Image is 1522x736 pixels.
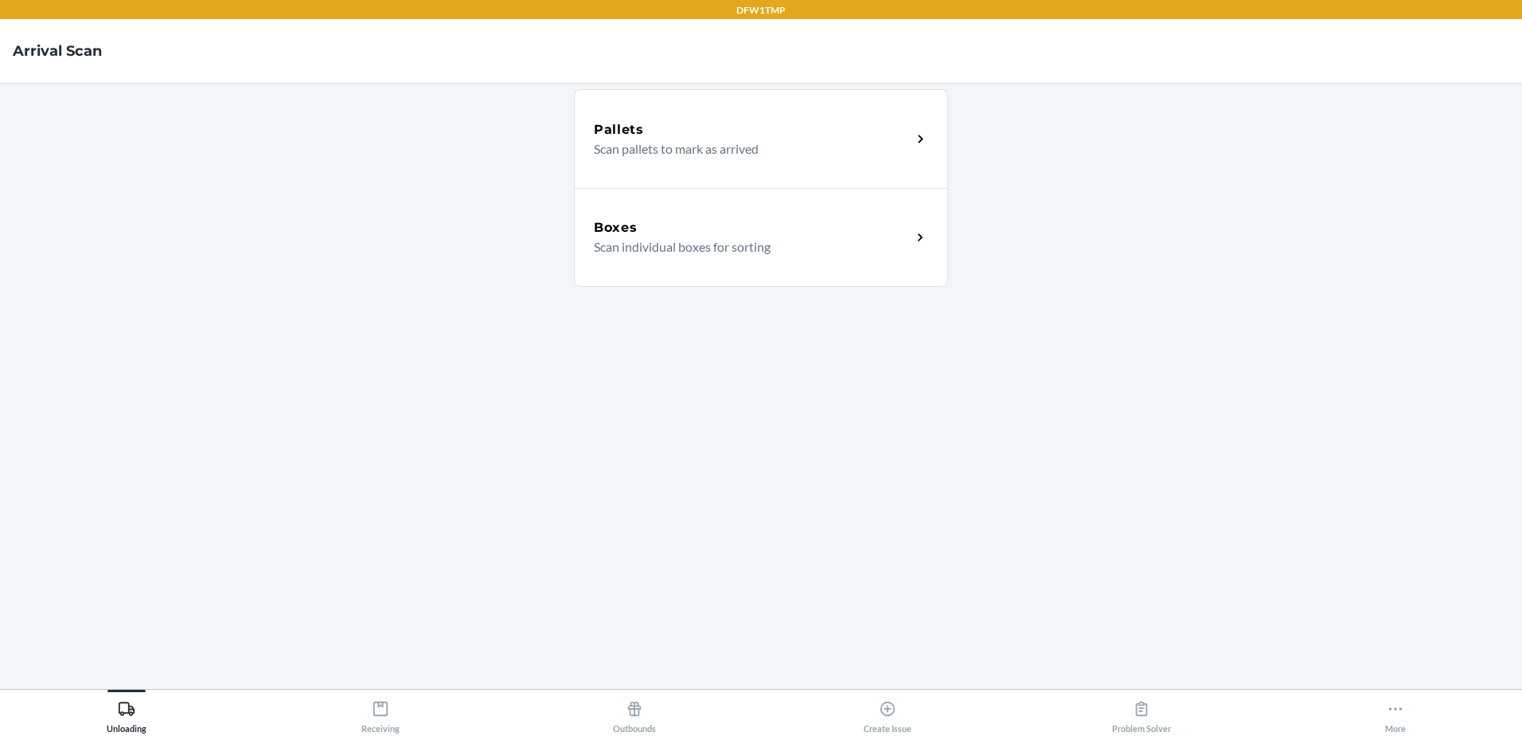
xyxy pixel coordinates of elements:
p: Scan individual boxes for sorting [594,237,899,256]
button: Create Issue [761,690,1015,734]
button: Outbounds [507,690,761,734]
h4: Arrival Scan [13,41,102,61]
a: BoxesScan individual boxes for sorting [574,188,948,287]
div: Create Issue [864,694,911,734]
a: PalletsScan pallets to mark as arrived [574,89,948,188]
h5: Pallets [594,120,644,139]
button: More [1268,690,1522,734]
div: Problem Solver [1112,694,1171,734]
div: Receiving [361,694,400,734]
button: Problem Solver [1015,690,1269,734]
button: Receiving [254,690,508,734]
h5: Boxes [594,218,638,237]
div: Unloading [107,694,146,734]
div: More [1385,694,1406,734]
p: DFW1TMP [736,3,786,18]
div: Outbounds [613,694,656,734]
p: Scan pallets to mark as arrived [594,139,899,159]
